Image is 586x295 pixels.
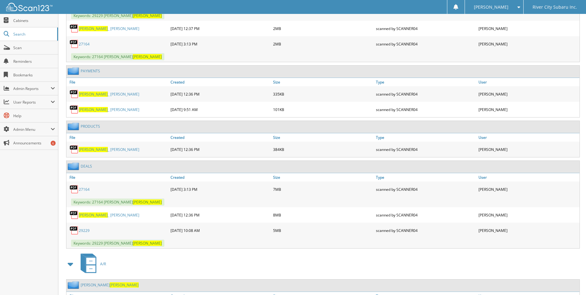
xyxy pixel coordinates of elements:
span: Search [13,32,54,37]
div: 384KB [272,143,374,156]
img: PDF.png [70,39,79,49]
div: scanned by SCANNER04 [374,143,477,156]
img: scan123-logo-white.svg [6,3,53,11]
a: Size [272,78,374,86]
span: [PERSON_NAME] [79,92,108,97]
span: A/R [100,261,106,267]
div: 2MB [272,38,374,50]
a: PRODUCTS [81,124,100,129]
span: [PERSON_NAME] [133,199,162,205]
span: Cabinets [13,18,55,23]
span: Keywords: 29229 [PERSON_NAME] [71,12,164,19]
img: PDF.png [70,145,79,154]
span: [PERSON_NAME] [79,107,108,112]
a: Size [272,173,374,182]
span: User Reports [13,100,51,105]
div: [DATE] 3:13 PM [169,183,272,195]
a: 27164 [79,187,90,192]
div: [DATE] 12:36 PM [169,88,272,100]
div: [PERSON_NAME] [477,209,580,221]
span: [PERSON_NAME] [133,241,162,246]
div: 7MB [272,183,374,195]
div: [PERSON_NAME] [477,224,580,237]
div: scanned by SCANNER04 [374,22,477,35]
a: [PERSON_NAME][PERSON_NAME] [81,282,139,288]
a: [PERSON_NAME]_ [PERSON_NAME] [79,212,139,218]
a: Type [374,173,477,182]
div: [DATE] 12:37 PM [169,22,272,35]
img: PDF.png [70,24,79,33]
img: folder2.png [68,281,81,289]
a: PAYMENTS [81,68,100,74]
img: PDF.png [70,210,79,220]
div: [DATE] 9:51 AM [169,103,272,116]
span: Keywords: 27164 [PERSON_NAME] [71,199,164,206]
div: 6 [51,141,56,146]
img: folder2.png [68,67,81,75]
span: [PERSON_NAME] [133,54,162,59]
a: DEALS [81,164,92,169]
span: Admin Reports [13,86,51,91]
div: 101KB [272,103,374,116]
div: [DATE] 3:13 PM [169,38,272,50]
a: User [477,78,580,86]
span: [PERSON_NAME] [79,212,108,218]
span: [PERSON_NAME] [110,282,139,288]
a: [PERSON_NAME]_ [PERSON_NAME] [79,26,139,31]
span: [PERSON_NAME] [474,5,508,9]
a: [PERSON_NAME]_ [PERSON_NAME] [79,147,139,152]
span: Keywords: 29229 [PERSON_NAME] [71,240,164,247]
span: Keywords: 27164 [PERSON_NAME] [71,53,164,60]
span: Help [13,113,55,118]
a: 29229 [79,228,90,233]
a: Created [169,78,272,86]
div: [DATE] 10:08 AM [169,224,272,237]
span: [PERSON_NAME] [79,147,108,152]
a: File [66,173,169,182]
iframe: Chat Widget [555,265,586,295]
div: scanned by SCANNER04 [374,88,477,100]
a: 27164 [79,41,90,47]
div: 335KB [272,88,374,100]
img: PDF.png [70,226,79,235]
div: 8MB [272,209,374,221]
div: 2MB [272,22,374,35]
a: User [477,173,580,182]
div: [PERSON_NAME] [477,38,580,50]
a: File [66,133,169,142]
a: [PERSON_NAME]_ [PERSON_NAME] [79,92,139,97]
a: Type [374,133,477,142]
div: scanned by SCANNER04 [374,183,477,195]
div: 5MB [272,224,374,237]
span: Admin Menu [13,127,51,132]
div: [PERSON_NAME] [477,143,580,156]
span: Bookmarks [13,72,55,78]
div: [PERSON_NAME] [477,22,580,35]
div: [PERSON_NAME] [477,88,580,100]
span: Announcements [13,140,55,146]
div: [DATE] 12:36 PM [169,143,272,156]
img: PDF.png [70,89,79,99]
div: [PERSON_NAME] [477,103,580,116]
span: Scan [13,45,55,50]
a: [PERSON_NAME]_ [PERSON_NAME] [79,107,139,112]
a: File [66,78,169,86]
span: River City Subaru Inc. [533,5,577,9]
div: [DATE] 12:36 PM [169,209,272,221]
span: [PERSON_NAME] [133,13,162,18]
div: [PERSON_NAME] [477,183,580,195]
a: User [477,133,580,142]
div: scanned by SCANNER04 [374,209,477,221]
span: Reminders [13,59,55,64]
img: folder2.png [68,122,81,130]
a: Created [169,173,272,182]
a: Created [169,133,272,142]
img: PDF.png [70,105,79,114]
span: [PERSON_NAME] [79,26,108,31]
div: scanned by SCANNER04 [374,224,477,237]
div: scanned by SCANNER04 [374,103,477,116]
a: A/R [77,252,106,276]
a: Size [272,133,374,142]
img: PDF.png [70,185,79,194]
